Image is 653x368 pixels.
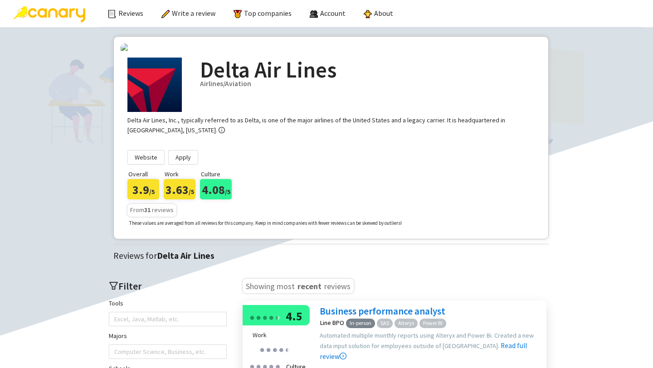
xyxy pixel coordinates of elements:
[109,281,118,291] span: filter
[249,310,255,324] div: ●
[127,150,165,165] a: Website
[275,310,280,324] div: ●
[266,342,271,356] div: ●
[234,9,292,18] a: Top companies
[320,9,346,18] span: Account
[129,219,402,228] p: These values are averaged from all reviews for this company. Keep in mind companies with fewer re...
[377,319,393,328] span: SAS
[127,58,182,112] img: Company Logo
[109,279,227,294] h2: Filter
[127,116,505,134] div: Delta Air Lines, Inc., typically referred to as Delta, is one of the major airlines of the United...
[253,330,306,340] div: Work
[275,310,278,324] div: ●
[14,6,85,22] img: Canary Logo
[286,309,302,324] span: 4.5
[128,169,164,179] p: Overall
[200,78,535,89] div: Airlines/Aviation
[320,330,542,362] div: Automated multiple monthly reports using Alteryx and Power Bi. Created a new data input solution ...
[189,188,194,196] span: /5
[297,280,322,291] span: recent
[109,298,123,308] label: Tools
[200,58,535,82] h2: Delta Air Lines
[165,169,200,179] p: Work
[164,179,195,199] div: 3.63
[127,179,159,199] div: 3.9
[168,150,198,165] a: Apply
[256,310,261,324] div: ●
[346,319,375,328] span: In-person
[259,342,265,356] div: ●
[262,310,268,324] div: ●
[130,206,174,214] span: From reviews
[320,296,527,361] a: Read full review
[268,310,274,324] div: ●
[419,319,446,328] span: Power BI
[108,9,143,18] a: Reviews
[175,150,191,164] span: Apply
[135,150,157,164] span: Website
[200,179,232,199] div: 4.08
[285,342,290,356] div: ●
[109,331,127,341] label: Majors
[340,353,346,359] span: right-circle
[144,206,151,214] b: 31
[157,250,214,261] strong: Delta Air Lines
[243,279,354,293] h3: Showing most reviews
[219,127,225,133] span: info-circle
[225,188,230,196] span: /5
[201,169,236,179] p: Culture
[364,9,393,18] a: About
[320,305,445,317] a: Business performance analyst
[161,9,215,18] a: Write a review
[395,319,418,328] span: Alteryx
[114,314,116,324] input: Tools
[285,342,288,356] div: ●
[113,249,553,263] div: Reviews for
[121,44,541,51] img: company-banners%2F1594066138126.jfif
[272,342,278,356] div: ●
[149,188,155,196] span: /5
[278,342,284,356] div: ●
[310,10,318,18] img: people.png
